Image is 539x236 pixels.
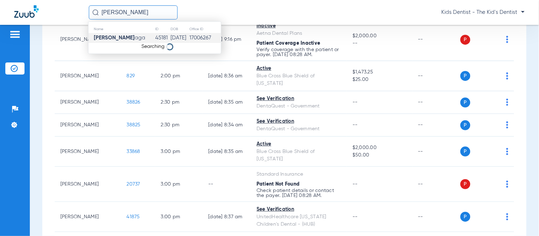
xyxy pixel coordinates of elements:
td: -- [413,114,460,137]
input: Search for patients [89,5,178,20]
td: [PERSON_NAME] [55,18,121,61]
td: 3:00 PM [155,137,203,167]
td: [DATE] 8:35 AM [203,137,251,167]
img: Search Icon [92,9,99,16]
p: Check patient details or contact the payer. [DATE] 08:28 AM. [257,188,341,198]
th: ID [155,25,170,33]
th: DOB [170,25,189,33]
span: $2,000.00 [352,144,406,152]
img: group-dot-blue.svg [506,72,508,79]
img: Zuub Logo [14,5,39,18]
div: Inactive [257,22,341,30]
span: -- [352,122,358,127]
span: -- [352,100,358,105]
img: group-dot-blue.svg [506,36,508,43]
img: group-dot-blue.svg [506,99,508,106]
td: -- [203,167,251,202]
span: -- [352,182,358,187]
p: Verify coverage with the patient or payer. [DATE] 08:28 AM. [257,47,341,57]
div: Blue Cross Blue Shield of [US_STATE] [257,72,341,87]
span: 829 [127,73,135,78]
td: -- [413,167,460,202]
td: [DATE] 8:37 AM [203,202,251,232]
td: 2:30 PM [155,91,203,114]
td: 3:00 PM [155,202,203,232]
td: [PERSON_NAME] [55,137,121,167]
div: Aetna Dental Plans [257,30,341,37]
td: [DATE] 8:35 AM [203,91,251,114]
div: See Verification [257,206,341,213]
th: Office ID [189,25,221,33]
td: 2:00 PM [155,61,203,91]
div: Active [257,65,341,72]
td: 45181 [155,33,170,43]
span: Patient Coverage Inactive [257,41,320,46]
div: Active [257,141,341,148]
span: 38825 [127,122,141,127]
td: -- [413,18,460,61]
div: DentaQuest - Government [257,103,341,110]
div: Standard Insurance [257,171,341,178]
td: 3:00 PM [155,167,203,202]
div: See Verification [257,118,341,125]
div: UnitedHealthcare [US_STATE] Children's Dental - (HUB) [257,213,341,228]
span: $25.00 [352,76,406,83]
span: Kids Dentist - The Kid's Dentist [442,9,525,16]
span: 20737 [127,182,140,187]
span: $1,473.25 [352,68,406,76]
span: P [460,120,470,130]
td: [PERSON_NAME] [55,114,121,137]
img: group-dot-blue.svg [506,121,508,128]
span: P [460,98,470,108]
img: group-dot-blue.svg [506,148,508,155]
td: [PERSON_NAME] [55,61,121,91]
td: 17006267 [189,33,221,43]
span: -- [352,40,406,47]
span: 41875 [127,214,140,219]
td: -- [413,61,460,91]
td: [PERSON_NAME] [55,202,121,232]
span: P [460,179,470,189]
span: P [460,147,470,157]
span: P [460,35,470,45]
img: group-dot-blue.svg [506,181,508,188]
span: Searching [141,44,165,49]
td: [DATE] 8:36 AM [203,61,251,91]
span: aga [94,35,145,40]
td: 2:30 PM [155,114,203,137]
div: See Verification [257,95,341,103]
strong: [PERSON_NAME] [94,35,135,40]
span: 33868 [127,149,140,154]
td: -- [413,91,460,114]
img: hamburger-icon [9,30,21,39]
span: P [460,212,470,222]
div: DentaQuest - Government [257,125,341,133]
iframe: Chat Widget [503,202,539,236]
div: Blue Cross Blue Shield of [US_STATE] [257,148,341,163]
td: [PERSON_NAME] [55,91,121,114]
td: [DATE] [170,33,189,43]
td: -- [413,137,460,167]
td: -- [413,202,460,232]
span: -- [352,214,358,219]
span: P [460,71,470,81]
span: Patient Not Found [257,182,300,187]
span: $50.00 [352,152,406,159]
th: Name [88,25,155,33]
span: 38826 [127,100,140,105]
td: [DATE] 8:34 AM [203,114,251,137]
span: $2,000.00 [352,32,406,40]
td: [PERSON_NAME] [55,167,121,202]
td: [DATE] 9:16 PM [203,18,251,61]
